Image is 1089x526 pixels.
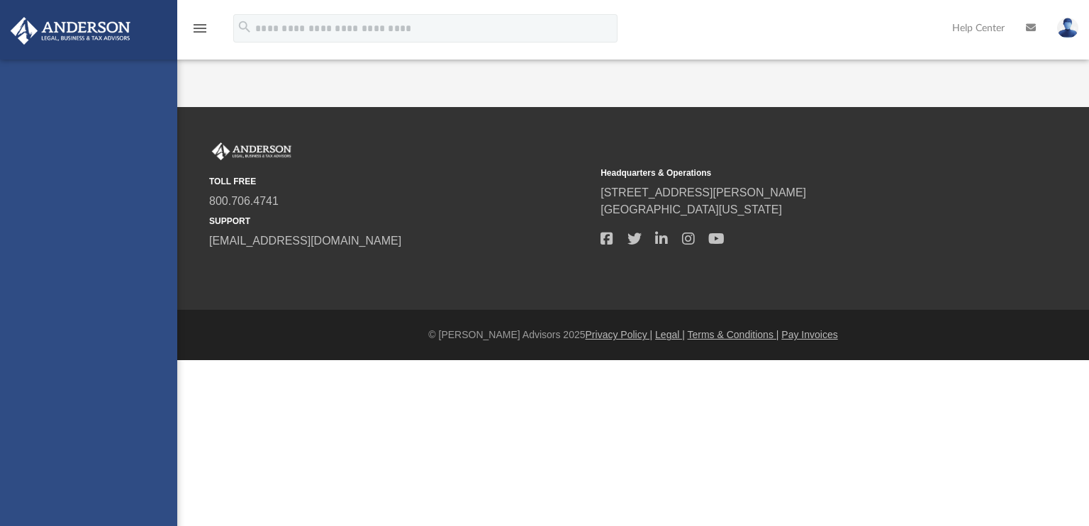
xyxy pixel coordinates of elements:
[688,329,779,340] a: Terms & Conditions |
[209,195,279,207] a: 800.706.4741
[209,215,591,228] small: SUPPORT
[601,203,782,216] a: [GEOGRAPHIC_DATA][US_STATE]
[191,27,208,37] a: menu
[655,329,685,340] a: Legal |
[601,167,982,179] small: Headquarters & Operations
[209,235,401,247] a: [EMAIL_ADDRESS][DOMAIN_NAME]
[191,20,208,37] i: menu
[209,142,294,161] img: Anderson Advisors Platinum Portal
[601,186,806,198] a: [STREET_ADDRESS][PERSON_NAME]
[586,329,653,340] a: Privacy Policy |
[177,328,1089,342] div: © [PERSON_NAME] Advisors 2025
[209,175,591,188] small: TOLL FREE
[1057,18,1078,38] img: User Pic
[6,17,135,45] img: Anderson Advisors Platinum Portal
[781,329,837,340] a: Pay Invoices
[237,19,252,35] i: search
